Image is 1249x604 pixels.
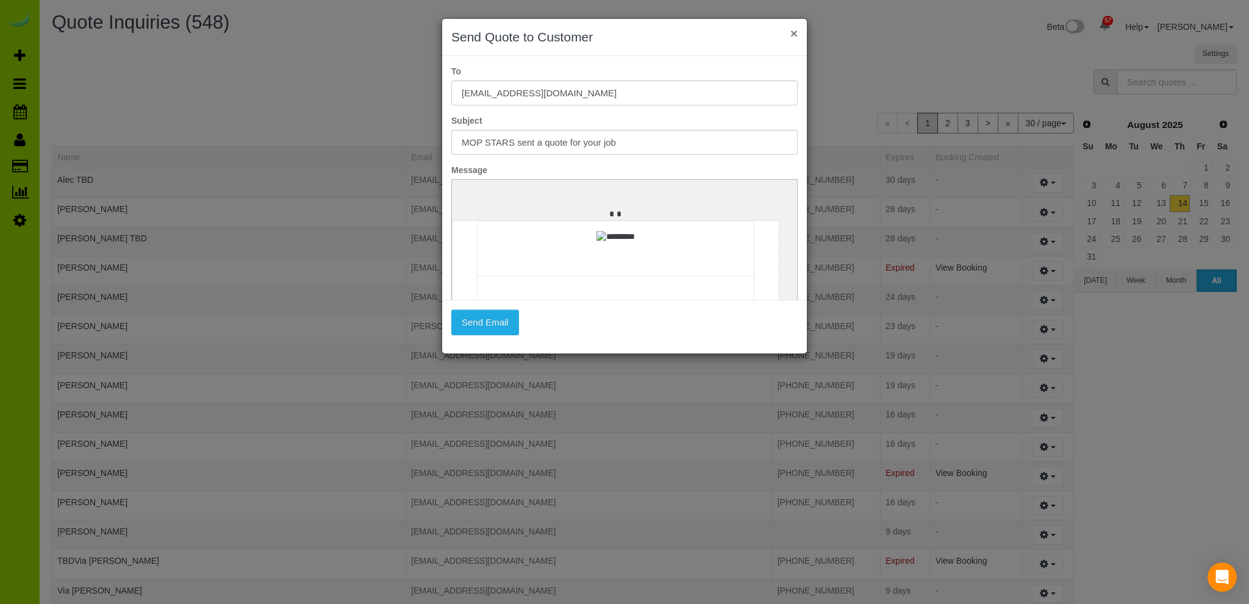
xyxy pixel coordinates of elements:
input: To [451,80,798,105]
label: Subject [442,115,807,127]
input: Subject [451,130,798,155]
h3: Send Quote to Customer [451,28,798,46]
button: × [790,27,798,40]
button: Send Email [451,310,519,335]
div: Open Intercom Messenger [1208,563,1237,592]
iframe: Rich Text Editor, editor1 [452,180,797,370]
label: To [442,65,807,77]
label: Message [442,164,807,176]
